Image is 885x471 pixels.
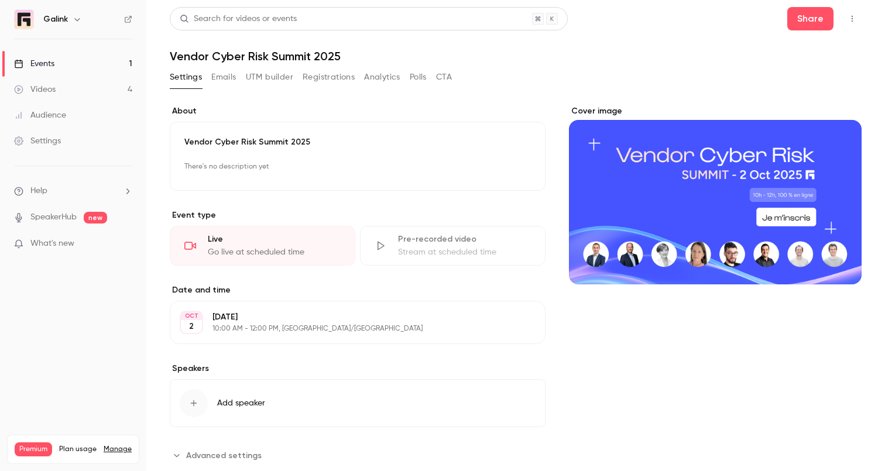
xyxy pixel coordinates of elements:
button: Polls [410,68,427,87]
p: Event type [170,209,546,221]
p: Vendor Cyber Risk Summit 2025 [184,136,531,148]
div: Stream at scheduled time [398,246,531,258]
section: Advanced settings [170,446,546,465]
div: Pre-recorded video [398,233,531,245]
div: Events [14,58,54,70]
a: Manage [104,445,132,454]
button: Settings [170,68,202,87]
p: [DATE] [212,311,483,323]
img: Galink [15,10,33,29]
span: What's new [30,238,74,250]
span: Advanced settings [186,449,262,462]
div: OCT [181,312,202,320]
li: help-dropdown-opener [14,185,132,197]
div: Audience [14,109,66,121]
div: Search for videos or events [180,13,297,25]
div: Live [208,233,341,245]
label: Cover image [569,105,862,117]
label: Speakers [170,363,546,374]
p: There's no description yet [184,157,531,176]
div: Settings [14,135,61,147]
button: Registrations [303,68,355,87]
button: Analytics [364,68,400,87]
button: Emails [211,68,236,87]
div: LiveGo live at scheduled time [170,226,355,266]
a: SpeakerHub [30,211,77,224]
button: Share [787,7,833,30]
span: new [84,212,107,224]
label: About [170,105,546,117]
p: 10:00 AM - 12:00 PM, [GEOGRAPHIC_DATA]/[GEOGRAPHIC_DATA] [212,324,483,334]
section: Cover image [569,105,862,284]
h1: Vendor Cyber Risk Summit 2025 [170,49,862,63]
span: Premium [15,442,52,456]
button: Advanced settings [170,446,269,465]
div: Pre-recorded videoStream at scheduled time [360,226,546,266]
span: Plan usage [59,445,97,454]
button: Add speaker [170,379,546,427]
h6: Galink [43,13,68,25]
div: Go live at scheduled time [208,246,341,258]
button: UTM builder [246,68,293,87]
label: Date and time [170,284,546,296]
span: Help [30,185,47,197]
div: Videos [14,84,56,95]
p: 2 [189,321,194,332]
button: CTA [436,68,452,87]
span: Add speaker [217,397,265,409]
